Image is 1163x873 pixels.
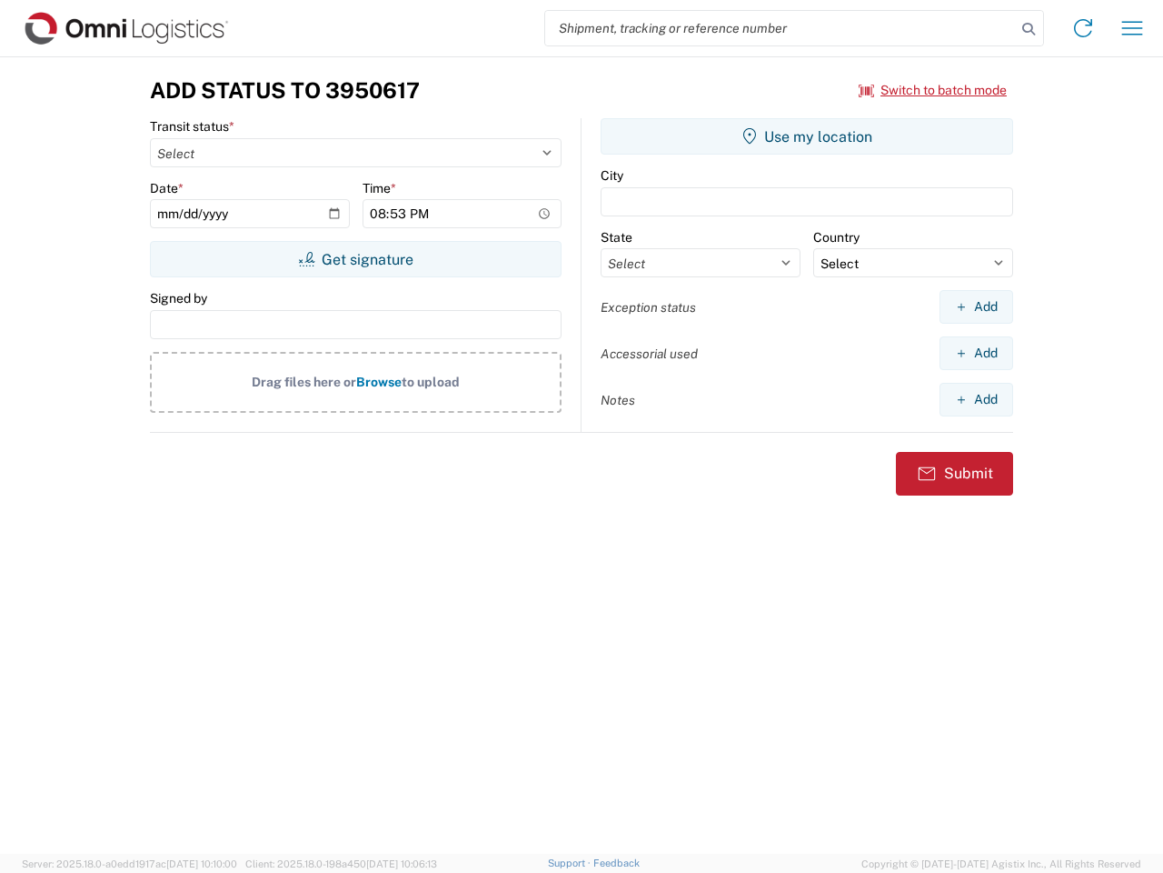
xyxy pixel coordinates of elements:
[363,180,396,196] label: Time
[601,118,1013,155] button: Use my location
[545,11,1016,45] input: Shipment, tracking or reference number
[150,118,234,135] label: Transit status
[601,167,623,184] label: City
[601,346,698,362] label: Accessorial used
[896,452,1013,496] button: Submit
[356,375,402,389] span: Browse
[245,858,437,869] span: Client: 2025.18.0-198a450
[939,290,1013,324] button: Add
[150,77,420,104] h3: Add Status to 3950617
[593,858,640,868] a: Feedback
[861,856,1141,872] span: Copyright © [DATE]-[DATE] Agistix Inc., All Rights Reserved
[939,336,1013,370] button: Add
[859,75,1007,105] button: Switch to batch mode
[252,375,356,389] span: Drag files here or
[366,858,437,869] span: [DATE] 10:06:13
[166,858,237,869] span: [DATE] 10:10:00
[150,180,184,196] label: Date
[813,229,860,246] label: Country
[150,290,207,306] label: Signed by
[548,858,593,868] a: Support
[601,299,696,316] label: Exception status
[601,229,632,246] label: State
[939,383,1013,416] button: Add
[22,858,237,869] span: Server: 2025.18.0-a0edd1917ac
[601,392,635,408] label: Notes
[402,375,460,389] span: to upload
[150,241,562,277] button: Get signature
